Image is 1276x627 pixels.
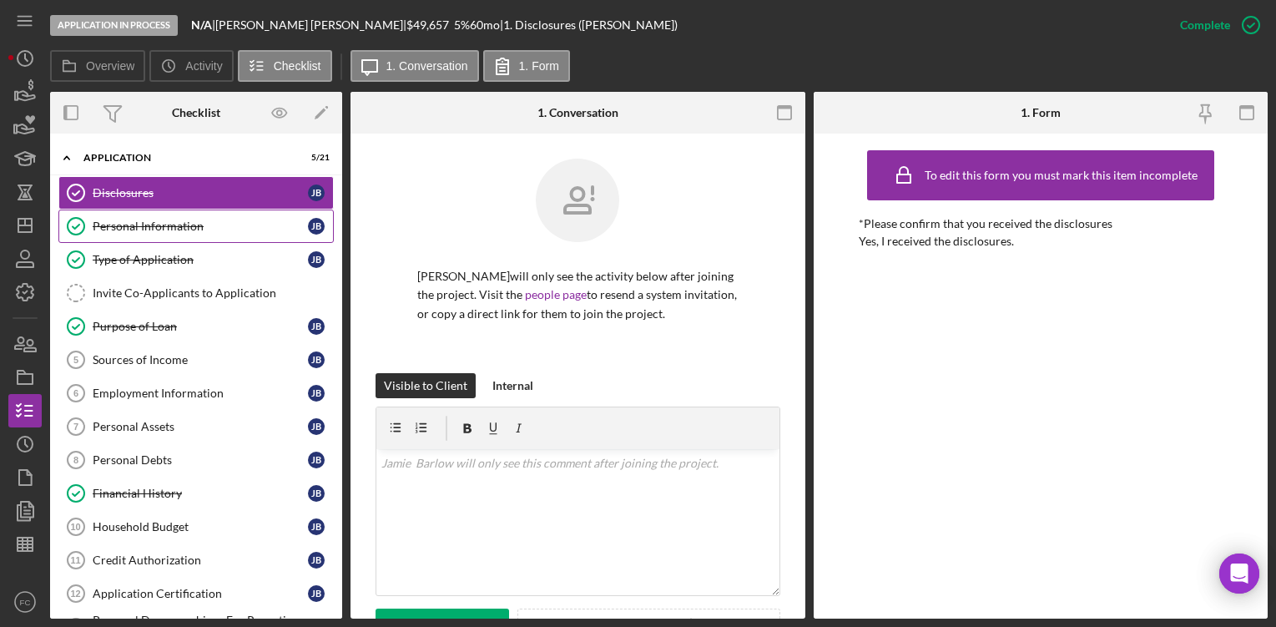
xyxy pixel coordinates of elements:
button: 1. Form [483,50,570,82]
tspan: 8 [73,455,78,465]
div: Application [83,153,288,163]
a: 5Sources of IncomeJB [58,343,334,377]
a: Purpose of LoanJB [58,310,334,343]
div: Disclosures [93,186,308,200]
div: J B [308,185,325,201]
div: Invite Co-Applicants to Application [93,286,333,300]
div: | [191,18,215,32]
button: FC [8,585,42,619]
div: To edit this form you must mark this item incomplete [925,169,1198,182]
label: Checklist [274,59,321,73]
div: Credit Authorization [93,554,308,567]
div: J B [308,485,325,502]
div: Personal Information [93,220,308,233]
div: 1. Form [1021,106,1061,119]
div: Purpose of Loan [93,320,308,333]
div: Personal Assets [93,420,308,433]
div: Open Intercom Messenger [1219,554,1259,594]
div: J B [308,385,325,402]
a: 10Household BudgetJB [58,510,334,544]
a: people page [525,287,587,301]
a: 8Personal DebtsJB [58,443,334,477]
div: Application Certification [93,587,308,600]
div: Type of Application [93,253,308,266]
div: J B [308,452,325,468]
div: J B [308,218,325,235]
b: N/A [191,18,212,32]
div: Financial History [93,487,308,500]
button: Checklist [238,50,332,82]
label: 1. Conversation [386,59,468,73]
div: Sources of Income [93,353,308,367]
a: Financial HistoryJB [58,477,334,510]
tspan: 12 [70,589,80,599]
div: Yes, I received the disclosures. [859,235,1014,248]
div: Visible to Client [384,373,467,398]
div: 60 mo [470,18,500,32]
div: 5 % [454,18,470,32]
a: Personal InformationJB [58,210,334,243]
div: Internal [492,373,533,398]
button: Overview [50,50,145,82]
span: $49,657 [406,18,449,32]
div: 5 / 21 [300,153,330,163]
div: J B [308,585,325,602]
div: J B [308,351,325,368]
a: 12Application CertificationJB [58,577,334,610]
div: 1. Conversation [537,106,618,119]
a: Type of ApplicationJB [58,243,334,276]
tspan: 5 [73,355,78,365]
tspan: 11 [70,555,80,565]
div: J B [308,552,325,569]
label: Overview [86,59,134,73]
div: Complete [1180,8,1230,42]
tspan: 7 [73,422,78,432]
div: Employment Information [93,387,308,400]
text: FC [20,598,31,607]
button: Complete [1163,8,1268,42]
label: Activity [185,59,222,73]
tspan: 10 [70,522,80,532]
div: Application In Process [50,15,178,36]
a: Invite Co-Applicants to Application [58,276,334,310]
a: DisclosuresJB [58,176,334,210]
label: 1. Form [519,59,559,73]
button: Internal [484,373,542,398]
div: J B [308,251,325,268]
div: *Please confirm that you received the disclosures [859,217,1223,230]
p: [PERSON_NAME] will only see the activity below after joining the project. Visit the to resend a s... [417,267,739,323]
button: 1. Conversation [351,50,479,82]
div: Household Budget [93,520,308,533]
div: | 1. Disclosures ([PERSON_NAME]) [500,18,678,32]
div: [PERSON_NAME] [PERSON_NAME] | [215,18,406,32]
button: Visible to Client [376,373,476,398]
div: J B [308,518,325,535]
div: Personal Debts [93,453,308,467]
button: Activity [149,50,233,82]
a: 7Personal AssetsJB [58,410,334,443]
div: Checklist [172,106,220,119]
a: 6Employment InformationJB [58,377,334,410]
tspan: 6 [73,388,78,398]
a: 11Credit AuthorizationJB [58,544,334,577]
div: J B [308,418,325,435]
div: J B [308,318,325,335]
